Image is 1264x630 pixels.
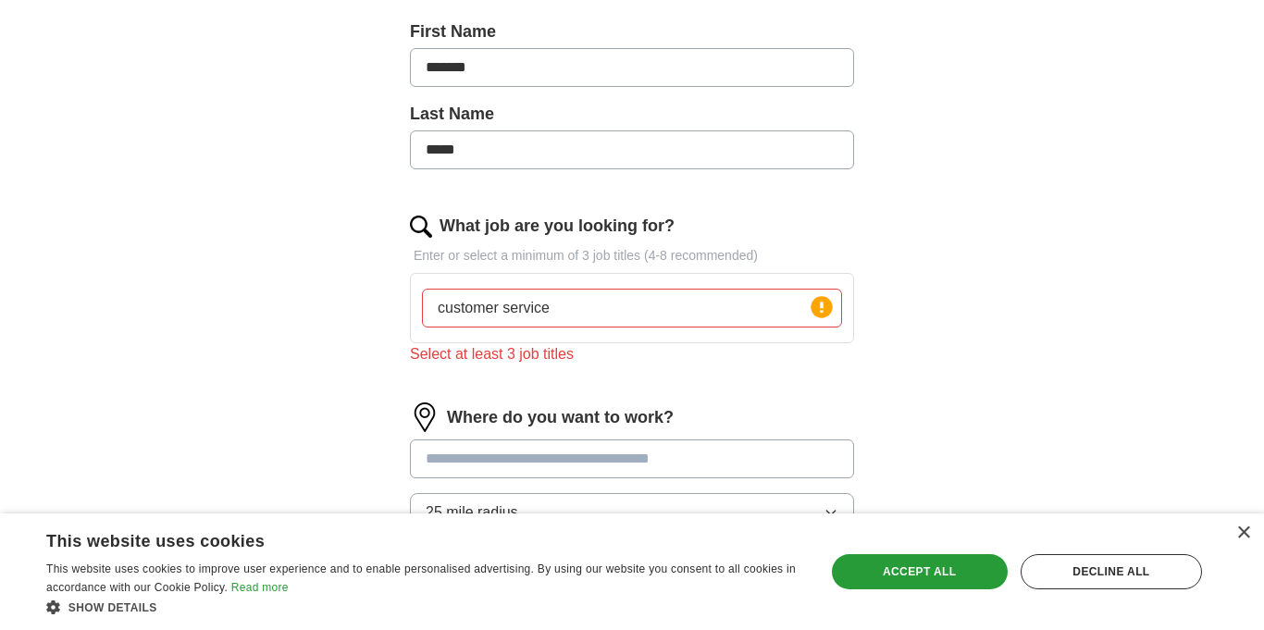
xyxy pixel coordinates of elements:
[422,289,842,327] input: Type a job title and press enter
[46,598,801,616] div: Show details
[440,214,675,239] label: What job are you looking for?
[46,525,755,552] div: This website uses cookies
[410,246,854,266] p: Enter or select a minimum of 3 job titles (4-8 recommended)
[832,554,1008,589] div: Accept all
[410,493,854,532] button: 25 mile radius
[68,601,157,614] span: Show details
[426,501,518,524] span: 25 mile radius
[410,216,432,238] img: search.png
[46,562,796,594] span: This website uses cookies to improve user experience and to enable personalised advertising. By u...
[231,581,289,594] a: Read more, opens a new window
[1236,526,1250,540] div: Close
[410,343,854,365] div: Select at least 3 job titles
[410,102,854,127] label: Last Name
[410,19,854,44] label: First Name
[410,402,440,432] img: location.png
[1021,554,1202,589] div: Decline all
[447,405,674,430] label: Where do you want to work?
